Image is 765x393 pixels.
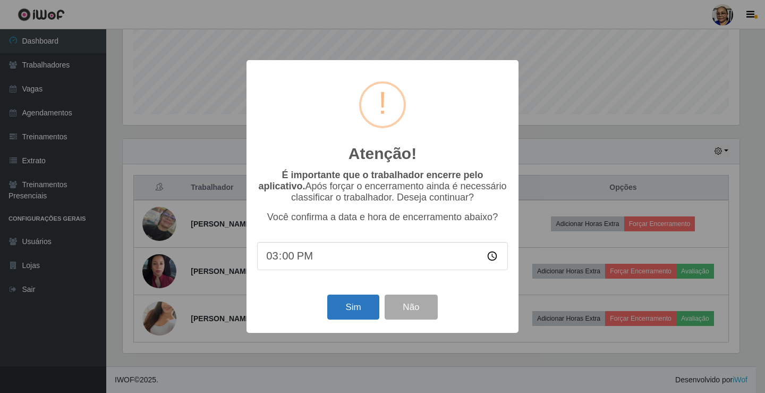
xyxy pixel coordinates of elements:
b: É importante que o trabalhador encerre pelo aplicativo. [258,170,483,191]
button: Não [385,295,437,320]
p: Após forçar o encerramento ainda é necessário classificar o trabalhador. Deseja continuar? [257,170,508,203]
button: Sim [327,295,379,320]
h2: Atenção! [348,144,416,163]
p: Você confirma a data e hora de encerramento abaixo? [257,212,508,223]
